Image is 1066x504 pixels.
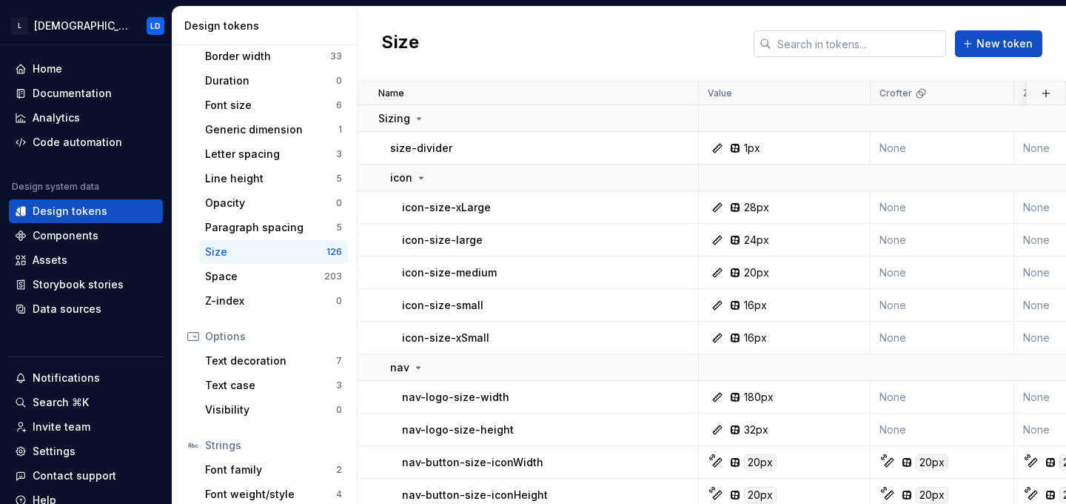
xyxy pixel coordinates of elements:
div: 1 [338,124,342,136]
div: 20px [916,487,948,503]
a: Text case3 [199,374,348,397]
div: 4 [336,488,342,500]
div: L [10,17,28,35]
div: 0 [336,295,342,307]
div: Space [205,269,324,284]
a: Visibility0 [199,398,348,422]
div: Z-index [205,294,336,308]
div: Duration [205,73,336,88]
p: nav [390,360,409,375]
div: 203 [324,271,342,282]
div: Data sources [33,302,101,316]
div: 28px [744,200,769,215]
td: None [871,381,1014,414]
div: Settings [33,444,76,459]
div: 6 [336,99,342,111]
div: Options [205,329,342,344]
a: Border width33 [199,44,348,68]
p: nav-button-size-iconWidth [402,455,543,470]
div: 20px [916,454,948,471]
div: Code automation [33,135,122,150]
div: Design tokens [184,19,351,33]
p: nav-button-size-iconHeight [402,488,548,503]
button: Search ⌘K [9,391,163,414]
a: Opacity0 [199,191,348,215]
a: Space203 [199,265,348,288]
div: 5 [336,222,342,233]
input: Search in tokens... [771,30,946,57]
div: Documentation [33,86,112,101]
p: icon-size-small [402,298,483,313]
div: Border width [205,49,330,64]
div: 7 [336,355,342,367]
div: 5 [336,173,342,185]
button: Notifications [9,366,163,390]
div: 16px [744,331,767,345]
div: Contact support [33,468,116,483]
div: Generic dimension [205,122,338,137]
td: None [871,224,1014,256]
a: Line height5 [199,167,348,190]
div: 32px [744,422,768,437]
button: New token [955,30,1042,57]
p: nav-logo-size-height [402,422,514,437]
td: None [871,289,1014,322]
div: Assets [33,253,67,268]
a: Code automation [9,130,163,154]
a: Documentation [9,82,163,105]
p: Value [708,87,732,99]
div: 16px [744,298,767,313]
div: Home [33,62,62,76]
div: Components [33,228,98,243]
div: Visibility [205,402,336,417]
a: Invite team [9,415,163,439]
div: Paragraph spacing [205,220,336,235]
div: 20px [744,487,777,503]
a: Font family2 [199,458,348,482]
div: Strings [205,438,342,453]
a: Duration0 [199,69,348,93]
p: icon-size-medium [402,265,497,280]
a: Analytics [9,106,163,130]
div: 180px [744,390,774,405]
span: New token [976,36,1033,51]
div: Invite team [33,420,90,434]
td: None [871,191,1014,224]
p: Crofter [879,87,912,99]
div: 126 [326,246,342,258]
div: Font weight/style [205,487,336,502]
div: Text case [205,378,336,393]
a: Home [9,57,163,81]
div: Text decoration [205,354,336,368]
p: Name [378,87,404,99]
div: 0 [336,197,342,209]
a: Assets [9,248,163,272]
div: 3 [336,379,342,391]
div: Search ⌘K [33,395,89,410]
div: 20px [744,265,769,280]
a: Data sources [9,297,163,321]
td: None [871,132,1014,165]
div: Letter spacing [205,147,336,162]
td: None [871,322,1014,354]
div: Size [205,245,326,259]
div: 0 [336,404,342,416]
td: None [871,414,1014,446]
td: None [871,256,1014,289]
div: 3 [336,148,342,160]
p: icon [390,170,412,185]
a: Letter spacing3 [199,142,348,166]
div: Font size [205,98,336,113]
a: Design tokens [9,199,163,223]
p: icon-size-xLarge [402,200,491,215]
div: Analytics [33,110,80,125]
a: Settings [9,440,163,463]
button: Contact support [9,464,163,488]
div: Storybook stories [33,277,124,292]
div: 20px [744,454,777,471]
div: LD [150,20,161,32]
div: 0 [336,75,342,87]
a: Generic dimension1 [199,118,348,142]
button: L[DEMOGRAPHIC_DATA]LD [3,10,169,42]
a: Z-index0 [199,289,348,313]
